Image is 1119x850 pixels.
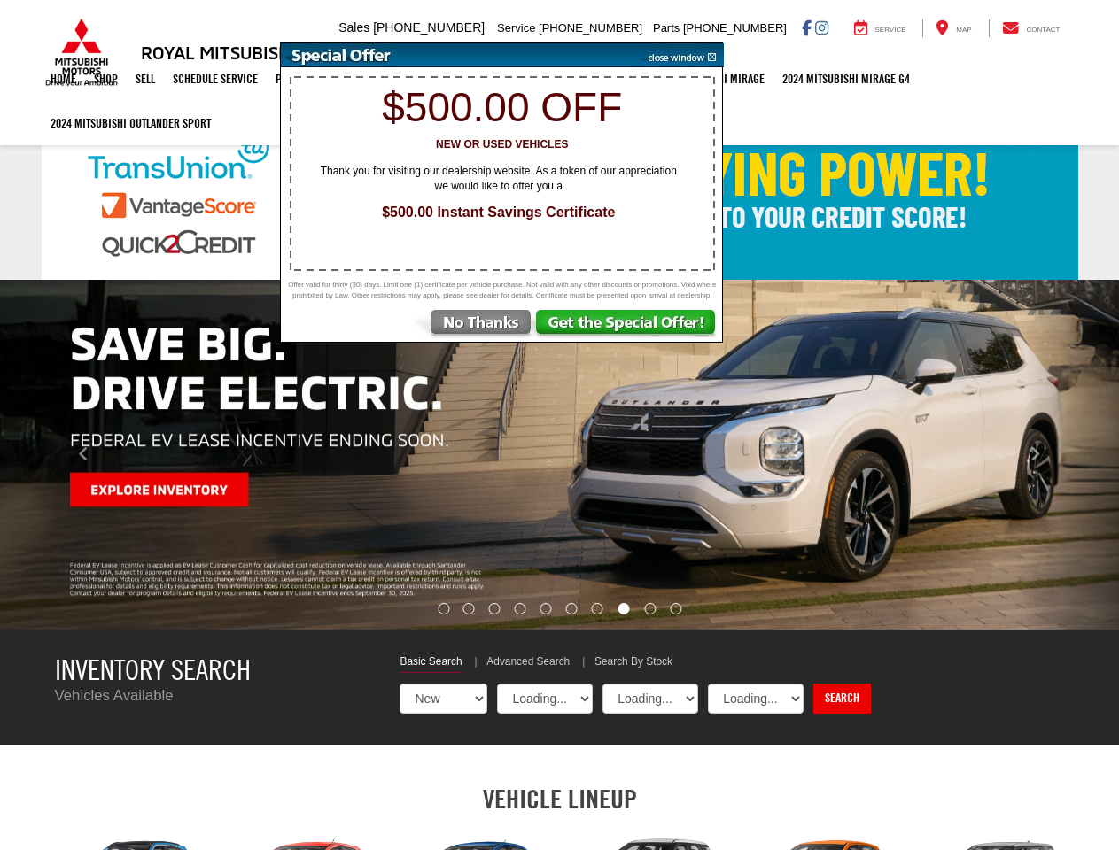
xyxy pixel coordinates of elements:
a: Facebook: Click to visit our Facebook page [802,20,812,35]
h3: Royal Mitsubishi [141,42,296,62]
select: Choose Model from the dropdown [708,684,804,714]
span: Map [956,26,971,34]
a: Parts: Opens in a new tab [267,57,312,101]
a: Search [813,684,871,714]
a: Home [42,57,85,101]
span: Contact [1026,26,1060,34]
a: Contact [989,19,1074,37]
a: Sell [127,57,164,101]
a: 2024 Mitsubishi Mirage G4 [773,57,919,101]
span: $500.00 Instant Savings Certificate [299,203,698,223]
span: Thank you for visiting our dealership website. As a token of our appreciation we would like to of... [308,164,689,194]
h1: $500.00 off [291,85,714,130]
select: Choose Make from the dropdown [602,684,698,714]
a: Search By Stock [594,654,672,672]
a: Map [922,19,984,37]
h3: Inventory Search [55,654,374,685]
span: Service [875,26,906,34]
button: Click to view next picture. [952,315,1119,594]
h3: New or Used Vehicles [291,139,714,151]
p: Vehicles Available [55,685,374,707]
span: [PHONE_NUMBER] [539,21,642,35]
a: Schedule Service: Opens in a new tab [164,57,267,101]
span: Service [497,21,535,35]
span: Sales [338,20,369,35]
a: Service [841,19,920,37]
span: Offer valid for thirty (30) days. Limit one (1) certificate per vehicle purchase. Not valid with ... [285,280,719,301]
img: Mitsubishi [42,18,121,87]
select: Choose Year from the dropdown [497,684,593,714]
img: Check Your Buying Power [42,103,1078,280]
a: 2024 Mitsubishi Outlander SPORT [42,101,220,145]
span: Parts [653,21,680,35]
h2: VEHICLE LINEUP [42,784,1078,814]
a: Advanced Search [486,654,570,672]
img: Get the Special Offer [534,310,722,342]
span: [PHONE_NUMBER] [373,20,485,35]
select: Choose Vehicle Condition from the dropdown [400,684,487,714]
img: No Thanks, Continue to Website [411,310,534,342]
img: close window [634,43,724,67]
a: Shop [85,57,127,101]
a: Basic Search [400,654,462,673]
a: Instagram: Click to visit our Instagram page [815,20,828,35]
span: [PHONE_NUMBER] [683,21,787,35]
img: Special Offer [281,43,635,67]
